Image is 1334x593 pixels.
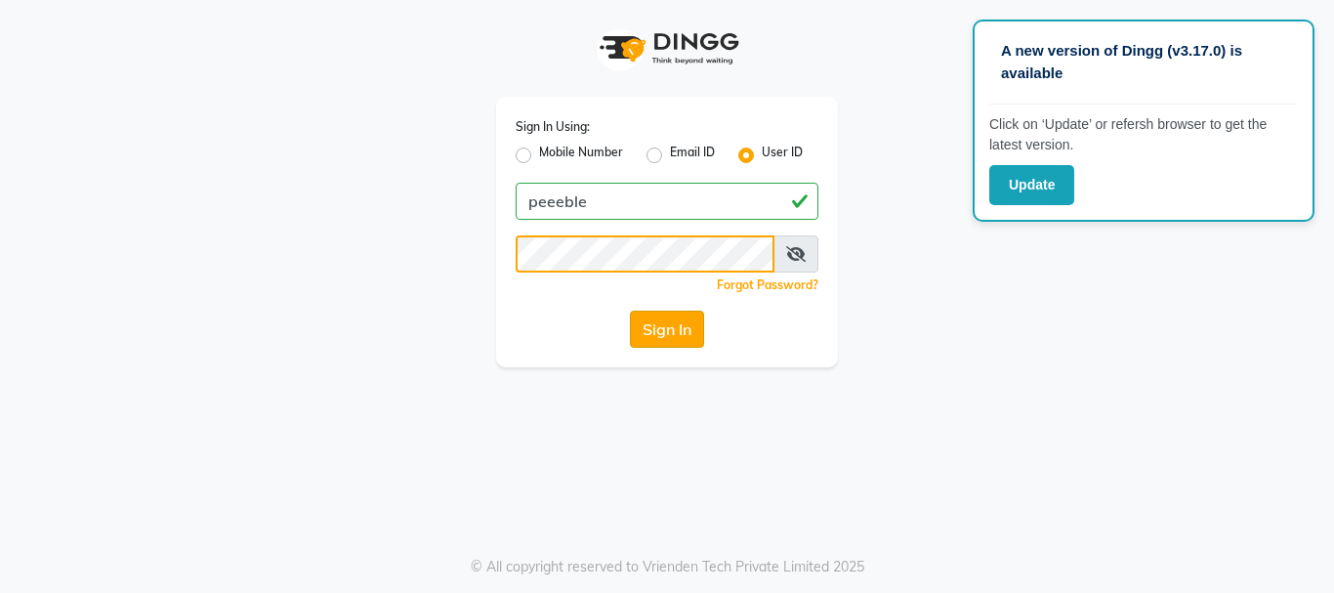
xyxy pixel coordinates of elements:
[516,235,774,273] input: Username
[762,144,803,167] label: User ID
[516,183,818,220] input: Username
[1001,40,1286,84] p: A new version of Dingg (v3.17.0) is available
[589,20,745,77] img: logo1.svg
[630,311,704,348] button: Sign In
[989,165,1074,205] button: Update
[539,144,623,167] label: Mobile Number
[670,144,715,167] label: Email ID
[516,118,590,136] label: Sign In Using:
[717,277,818,292] a: Forgot Password?
[989,114,1298,155] p: Click on ‘Update’ or refersh browser to get the latest version.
